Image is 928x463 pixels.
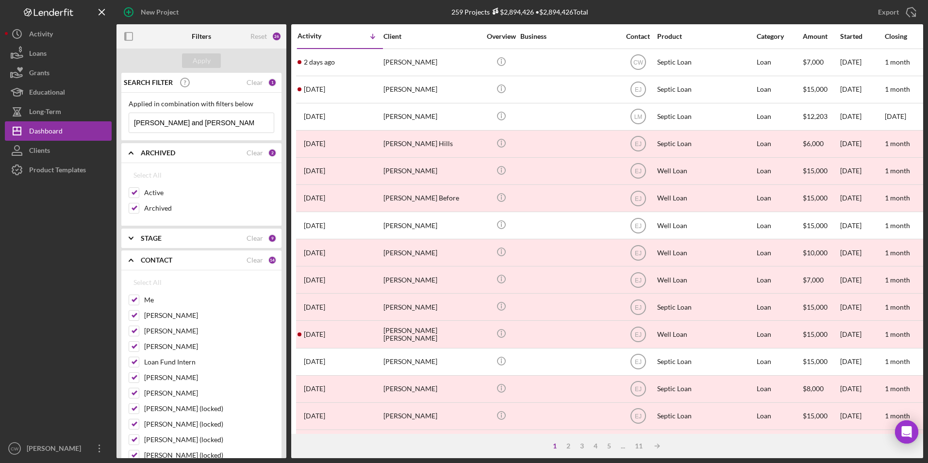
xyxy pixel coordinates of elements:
[5,160,112,180] a: Product Templates
[304,358,325,365] time: 2025-09-30 19:38
[885,221,910,230] time: 1 month
[144,203,274,213] label: Archived
[634,114,642,120] text: LM
[29,24,53,46] div: Activity
[304,331,325,338] time: 2025-10-01 18:51
[141,2,179,22] div: New Project
[657,267,754,293] div: Well Loan
[116,2,188,22] button: New Project
[657,50,754,75] div: Septic Loan
[133,165,162,185] div: Select All
[5,141,112,160] button: Clients
[757,104,802,130] div: Loan
[144,326,274,336] label: [PERSON_NAME]
[634,86,641,93] text: EJ
[634,141,641,148] text: EJ
[757,33,802,40] div: Category
[144,373,274,382] label: [PERSON_NAME]
[29,44,47,66] div: Loans
[247,79,263,86] div: Clear
[250,33,267,40] div: Reset
[757,158,802,184] div: Loan
[11,446,19,451] text: CW
[268,234,277,243] div: 9
[451,8,588,16] div: 259 Projects • $2,894,426 Total
[616,442,630,450] div: ...
[757,294,802,320] div: Loan
[268,149,277,157] div: 2
[657,240,754,265] div: Well Loan
[182,53,221,68] button: Apply
[620,33,656,40] div: Contact
[757,50,802,75] div: Loan
[144,188,274,198] label: Active
[803,321,839,347] div: $15,000
[5,439,112,458] button: CW[PERSON_NAME]
[144,419,274,429] label: [PERSON_NAME] (locked)
[803,85,828,93] span: $15,000
[757,185,802,211] div: Loan
[757,213,802,238] div: Loan
[885,248,910,257] time: 1 month
[803,357,828,365] span: $15,000
[383,158,481,184] div: [PERSON_NAME]
[383,185,481,211] div: [PERSON_NAME] Before
[144,435,274,445] label: [PERSON_NAME] (locked)
[141,234,162,242] b: STAGE
[29,160,86,182] div: Product Templates
[383,376,481,402] div: [PERSON_NAME]
[840,321,884,347] div: [DATE]
[304,194,325,202] time: 2025-10-06 18:06
[304,276,325,284] time: 2025-10-01 18:59
[144,357,274,367] label: Loan Fund Intern
[29,141,50,163] div: Clients
[757,376,802,402] div: Loan
[5,63,112,83] a: Grants
[885,357,910,365] time: 1 month
[383,321,481,347] div: [PERSON_NAME] [PERSON_NAME]
[840,376,884,402] div: [DATE]
[298,32,340,40] div: Activity
[5,102,112,121] button: Long-Term
[885,85,910,93] time: 1 month
[803,104,839,130] div: $12,203
[144,450,274,460] label: [PERSON_NAME] (locked)
[878,2,899,22] div: Export
[803,376,839,402] div: $8,000
[383,349,481,375] div: [PERSON_NAME]
[840,33,884,40] div: Started
[757,430,802,456] div: Loan
[634,168,641,175] text: EJ
[803,430,839,456] div: $12,000
[247,234,263,242] div: Clear
[633,59,644,66] text: CW
[634,277,641,283] text: EJ
[272,32,282,41] div: 26
[383,213,481,238] div: [PERSON_NAME]
[657,158,754,184] div: Well Loan
[129,273,166,292] button: Select All
[304,222,325,230] time: 2025-10-05 23:41
[5,83,112,102] a: Educational
[630,442,647,450] div: 11
[885,412,910,420] time: 1 month
[840,240,884,265] div: [DATE]
[29,102,61,124] div: Long-Term
[5,24,112,44] a: Activity
[383,294,481,320] div: [PERSON_NAME]
[757,131,802,157] div: Loan
[657,376,754,402] div: Septic Loan
[757,240,802,265] div: Loan
[840,50,884,75] div: [DATE]
[885,194,910,202] time: 1 month
[133,273,162,292] div: Select All
[129,100,274,108] div: Applied in combination with filters below
[840,158,884,184] div: [DATE]
[144,404,274,413] label: [PERSON_NAME] (locked)
[304,85,325,93] time: 2025-10-09 20:55
[144,295,274,305] label: Me
[657,185,754,211] div: Well Loan
[803,33,839,40] div: Amount
[840,430,884,456] div: [DATE]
